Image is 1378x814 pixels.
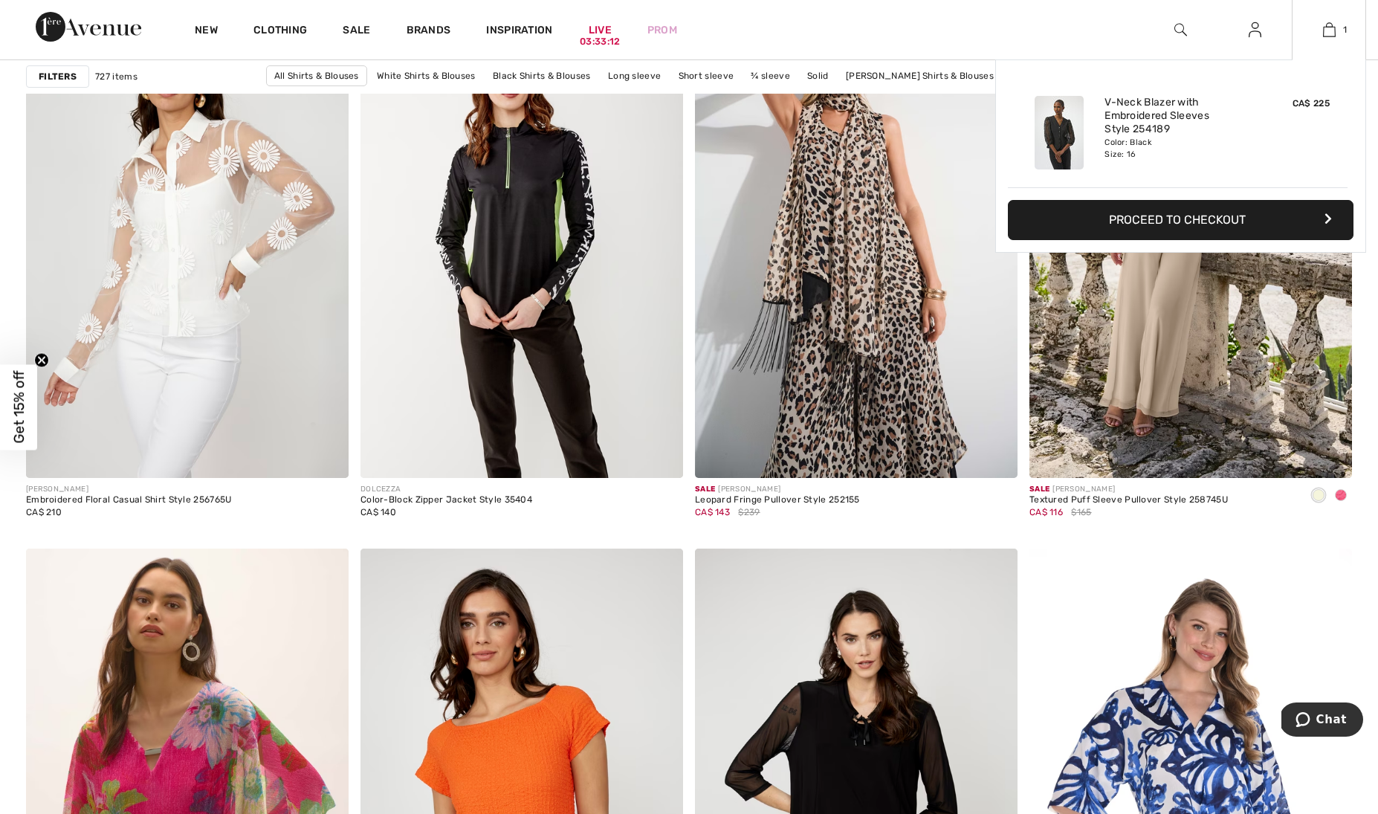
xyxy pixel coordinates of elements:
span: Sale [695,485,715,494]
div: Color-Block Zipper Jacket Style 35404 [360,495,532,505]
a: All Shirts & Blouses [266,65,367,86]
a: Prom [647,22,677,38]
div: Color: Black Size: 16 [1104,137,1251,161]
a: V-Neck Blazer with Embroidered Sleeves Style 254189 [1104,96,1251,137]
div: 03:33:12 [580,35,620,49]
span: CA$ 143 [695,507,730,517]
span: $239 [738,505,760,519]
span: CA$ 140 [360,507,396,517]
div: Embroidered Floral Casual Shirt Style 256765U [26,495,232,505]
img: V-Neck Blazer with Embroidered Sleeves Style 254189 [1035,96,1084,169]
button: Close teaser [34,352,49,367]
div: [PERSON_NAME] [26,484,232,495]
strong: Filters [39,70,77,83]
a: Sale [343,24,370,39]
img: 1ère Avenue [36,12,141,42]
a: [PERSON_NAME] Shirts & Blouses [838,66,1001,85]
a: Solid [800,66,836,85]
div: Textured Puff Sleeve Pullover Style 258745U [1029,495,1228,505]
span: 1 [1343,23,1347,36]
div: Leopard Fringe Pullover Style 252155 [695,495,860,505]
div: [PERSON_NAME] [695,484,860,495]
a: 1 [1293,21,1365,39]
a: Brands [407,24,451,39]
img: My Bag [1323,21,1336,39]
span: Get 15% off [10,371,28,444]
a: Sign In [1237,21,1273,39]
span: CA$ 225 [1293,98,1330,109]
div: [PERSON_NAME] [1029,484,1228,495]
img: search the website [1174,21,1187,39]
span: Inspiration [486,24,552,39]
div: Beige [1307,484,1330,508]
span: Sale [1029,485,1049,494]
a: Live03:33:12 [589,22,612,38]
span: $165 [1071,505,1091,519]
span: CA$ 210 [26,507,62,517]
a: White Shirts & Blouses [369,66,483,85]
div: Fuchsia [1330,484,1352,508]
span: CA$ 116 [1029,507,1063,517]
img: My Info [1249,21,1261,39]
button: Proceed to Checkout [1008,200,1353,240]
iframe: Opens a widget where you can chat to one of our agents [1281,702,1363,740]
a: ¾ sleeve [743,66,797,85]
a: Short sleeve [671,66,742,85]
span: 727 items [95,70,138,83]
a: Clothing [253,24,307,39]
a: Long sleeve [601,66,668,85]
a: New [195,24,218,39]
div: DOLCEZZA [360,484,532,495]
a: Black Shirts & Blouses [485,66,598,85]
